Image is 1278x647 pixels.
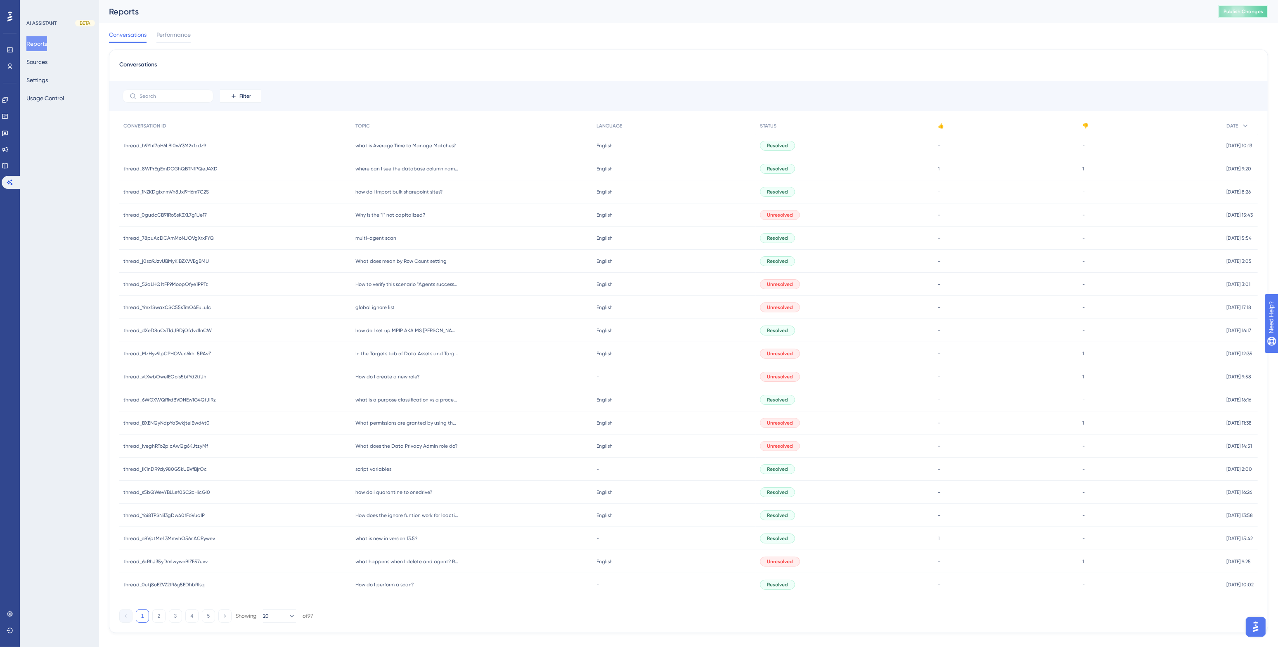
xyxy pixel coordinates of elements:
button: Sources [26,54,47,69]
span: - [938,281,941,288]
span: LANGUAGE [596,123,622,129]
span: English [596,304,613,311]
span: thread_0gudcCB91RoSsK3XL7g1Ue17 [123,212,207,218]
span: 1 [1082,373,1084,380]
span: Resolved [767,512,788,519]
span: what is Average Time to Manage Matches? [355,142,456,149]
span: 👍 [938,123,944,129]
span: - [1082,258,1085,264]
span: thread_s5bQWevYBLLef0SC2cHicGI0 [123,489,210,496]
span: [DATE] 14:51 [1226,443,1252,449]
span: Resolved [767,535,788,542]
span: [DATE] 16:16 [1226,397,1251,403]
span: What permissions are granted by using the compliance admin role? [355,420,459,426]
span: [DATE] 5:54 [1226,235,1252,241]
span: English [596,165,613,172]
span: [DATE] 10:02 [1226,581,1254,588]
span: thread_h9Yhf7oH6LBI0wY3M2x1zdz9 [123,142,206,149]
span: global ignore list [355,304,395,311]
span: Unresolved [767,373,793,380]
span: 1 [1082,165,1084,172]
span: [DATE] 15:43 [1226,212,1253,218]
span: - [1082,304,1085,311]
span: In the Targets tab of Data Assets and Targets. How can I distinguish Sharepoint sites from Databa... [355,350,459,357]
span: Unresolved [767,304,793,311]
span: 👎 [1082,123,1089,129]
span: - [938,420,941,426]
span: thread_0utj8oEZVZ2fR6g5EDhbRlsq [123,581,205,588]
span: thread_8WPrEgEmDCGhQBTNfPQeJ4XD [123,165,218,172]
span: Resolved [767,165,788,172]
span: [DATE] 13:58 [1226,512,1253,519]
span: how do i quarantine to onedrive? [355,489,432,496]
span: Resolved [767,581,788,588]
span: Resolved [767,489,788,496]
span: DATE [1226,123,1238,129]
span: Need Help? [19,2,52,12]
span: thread_6kRhJ35yDmlwywoBIZF57uvv [123,558,208,565]
span: how do I set up MPIP AKA MS [PERSON_NAME] [355,327,459,334]
span: Why is the "I" not capitalized? [355,212,425,218]
span: thread_vtXwbOwelEOoIs5bfYd2tfJh [123,373,206,380]
span: [DATE] 15:42 [1226,535,1253,542]
span: Resolved [767,327,788,334]
span: - [938,373,941,380]
span: - [938,327,941,334]
button: 1 [136,609,149,623]
span: [DATE] 9:25 [1226,558,1251,565]
span: Performance [156,30,191,40]
span: - [938,558,941,565]
span: what is new in version 13.5? [355,535,417,542]
span: Conversations [119,60,157,75]
span: - [1082,327,1085,334]
button: 3 [169,609,182,623]
span: [DATE] 9:20 [1226,165,1251,172]
span: - [596,373,599,380]
span: thread_Yoi8TPSNil3gDw40fFoVuc1P [123,512,205,519]
span: Publish Changes [1224,8,1263,15]
span: - [938,189,941,195]
span: multi-agent scan [355,235,396,241]
span: How do I perform a scan? [355,581,414,588]
div: BETA [75,20,95,26]
span: Resolved [767,235,788,241]
span: CONVERSATION ID [123,123,166,129]
span: - [1082,466,1085,472]
span: [DATE] 16:26 [1226,489,1252,496]
span: - [938,235,941,241]
button: Reports [26,36,47,51]
span: How do I create a new role? [355,373,419,380]
span: thread_dXeD8uCvTldJBDjOfdvdlnCW [123,327,212,334]
span: English [596,212,613,218]
span: What does mean by Row Count setting [355,258,447,264]
span: thread_52aLHQ1tFF9MoopOfye1PPTz [123,281,208,288]
span: What does the Data Privacy Admin role do? [355,443,457,449]
span: - [938,489,941,496]
button: 5 [202,609,215,623]
span: thread_Ymx1SwaxCSC55sTmO4EuLulc [123,304,211,311]
span: Unresolved [767,350,793,357]
span: - [938,212,941,218]
span: thread_MzHyv9lpCPHOVuc6khL5RAvZ [123,350,211,357]
span: 20 [263,613,269,619]
span: English [596,235,613,241]
span: Resolved [767,466,788,472]
span: - [596,535,599,542]
span: thread_78puAcEiCAmMoNJOVgXrxFYQ [123,235,214,241]
span: - [938,397,941,403]
span: Conversations [109,30,147,40]
span: Resolved [767,142,788,149]
div: Showing [236,612,256,620]
span: English [596,443,613,449]
span: Unresolved [767,281,793,288]
span: - [938,581,941,588]
span: what happens when I delete and agent? Remove agent from agents screen? [355,558,459,565]
span: English [596,558,613,565]
span: [DATE] 11:38 [1226,420,1252,426]
span: thread_6WGXWQRkdBVDNEw1G4QfJIRz [123,397,216,403]
span: - [1082,189,1085,195]
span: - [1082,212,1085,218]
span: - [1082,535,1085,542]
